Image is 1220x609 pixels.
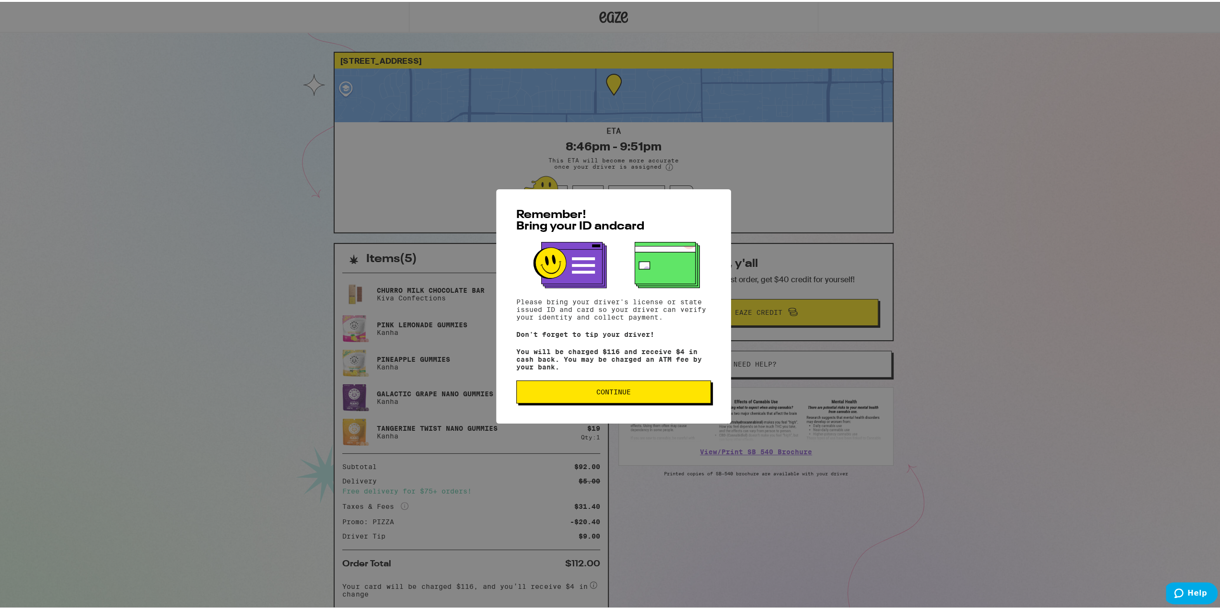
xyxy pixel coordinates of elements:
p: Please bring your driver's license or state issued ID and card so your driver can verify your ide... [516,296,711,319]
span: Remember! Bring your ID and card [516,207,644,230]
iframe: Opens a widget where you can find more information [1166,580,1218,604]
button: Continue [516,379,711,402]
p: Don't forget to tip your driver! [516,329,711,336]
p: You will be charged $116 and receive $4 in cash back. You may be charged an ATM fee by your bank. [516,346,711,369]
span: Continue [596,387,631,393]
